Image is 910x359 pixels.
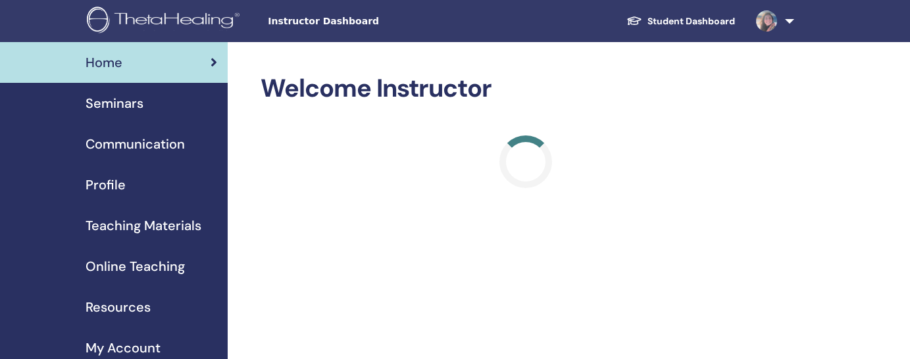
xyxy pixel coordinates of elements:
[86,175,126,195] span: Profile
[86,338,161,358] span: My Account
[86,53,122,72] span: Home
[261,74,792,104] h2: Welcome Instructor
[756,11,777,32] img: default.jpg
[86,134,185,154] span: Communication
[86,297,151,317] span: Resources
[86,256,185,276] span: Online Teaching
[268,14,465,28] span: Instructor Dashboard
[87,7,244,36] img: logo.png
[626,15,642,26] img: graduation-cap-white.svg
[616,9,746,34] a: Student Dashboard
[86,93,143,113] span: Seminars
[86,216,201,235] span: Teaching Materials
